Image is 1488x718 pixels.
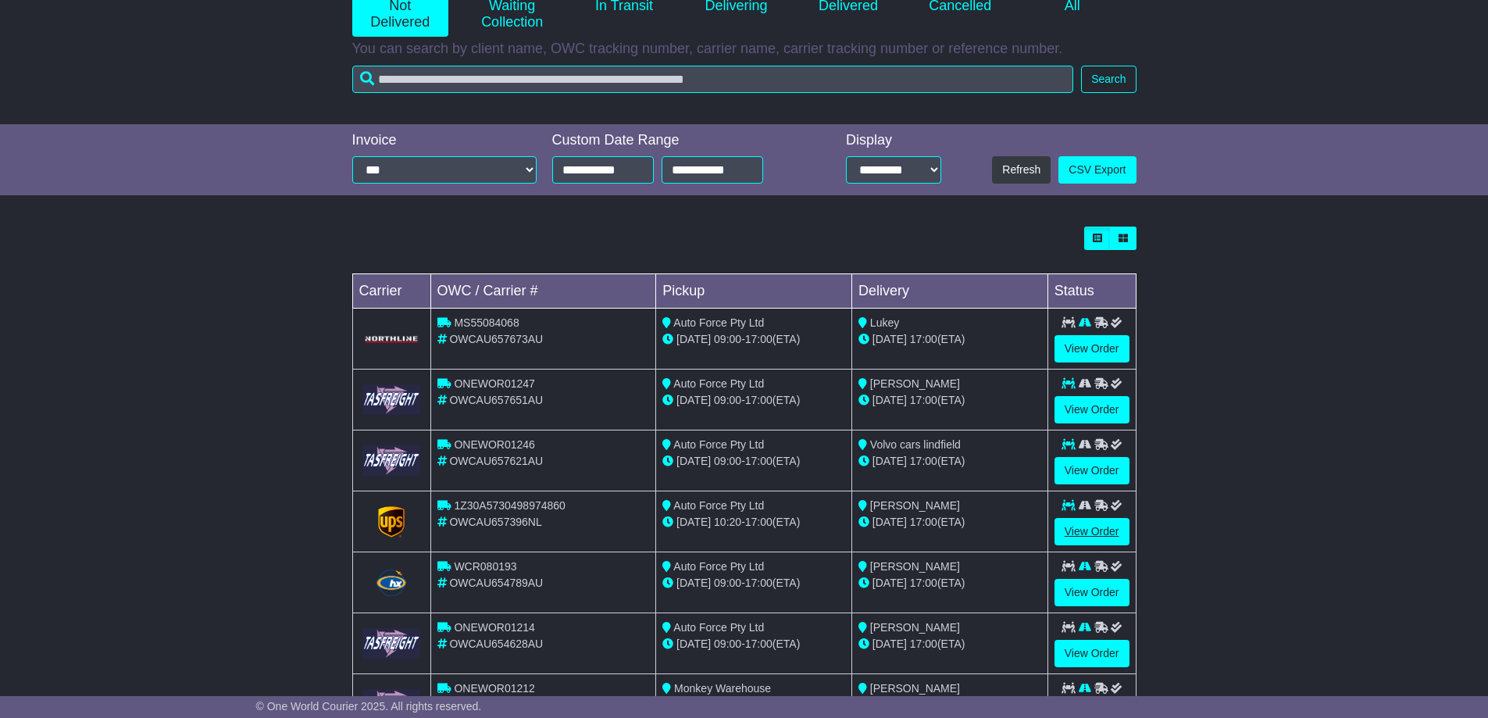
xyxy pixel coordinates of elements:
div: Invoice [352,132,537,149]
span: ONEWOR01247 [454,377,534,390]
div: (ETA) [858,514,1041,530]
span: Auto Force Pty Ltd [673,621,764,634]
div: - (ETA) [662,636,845,652]
span: [DATE] [676,455,711,467]
span: MS55084068 [454,316,519,329]
a: View Order [1054,579,1129,606]
span: [PERSON_NAME] [870,499,960,512]
a: View Order [1054,396,1129,423]
span: 17:00 [745,638,773,650]
div: (ETA) [858,453,1041,470]
span: 17:00 [745,394,773,406]
span: [DATE] [676,638,711,650]
span: [PERSON_NAME] [870,560,960,573]
span: Auto Force Pty Ltd [673,560,764,573]
span: 17:00 [745,333,773,345]
td: OWC / Carrier # [430,274,656,309]
span: [DATE] [676,577,711,589]
td: Status [1047,274,1136,309]
span: WCR080193 [454,560,516,573]
a: View Order [1054,518,1129,545]
span: [DATE] [872,638,907,650]
span: ONEWOR01212 [454,682,534,695]
span: [PERSON_NAME] [870,377,960,390]
span: [DATE] [676,516,711,528]
span: [DATE] [676,394,711,406]
img: GetCarrierServiceLogo [378,506,405,538]
td: Carrier [352,274,430,309]
span: [PERSON_NAME] [870,621,960,634]
span: [DATE] [676,333,711,345]
a: View Order [1054,640,1129,667]
span: 09:00 [714,455,741,467]
span: © One World Courier 2025. All rights reserved. [256,700,482,713]
span: OWCAU654628AU [449,638,543,650]
span: 17:00 [910,455,937,467]
span: 17:00 [910,333,937,345]
span: [DATE] [872,333,907,345]
div: - (ETA) [662,514,845,530]
span: Monkey Warehouse [674,682,771,695]
span: 09:00 [714,638,741,650]
span: Auto Force Pty Ltd [673,377,764,390]
span: 17:00 [910,394,937,406]
span: Auto Force Pty Ltd [673,316,764,329]
span: [DATE] [872,577,907,589]
button: Refresh [992,156,1051,184]
p: You can search by client name, OWC tracking number, carrier name, carrier tracking number or refe... [352,41,1137,58]
div: Display [846,132,941,149]
div: - (ETA) [662,331,845,348]
div: (ETA) [858,636,1041,652]
div: Custom Date Range [552,132,803,149]
span: OWCAU657621AU [449,455,543,467]
span: 17:00 [910,638,937,650]
span: Volvo cars lindfield [870,438,961,451]
span: 09:00 [714,333,741,345]
span: OWCAU657673AU [449,333,543,345]
div: - (ETA) [662,575,845,591]
span: 17:00 [745,516,773,528]
span: [DATE] [872,455,907,467]
div: (ETA) [858,331,1041,348]
td: Pickup [656,274,852,309]
img: GetCarrierServiceLogo [362,334,421,344]
span: 1Z30A5730498974860 [454,499,565,512]
span: Auto Force Pty Ltd [673,499,764,512]
span: 17:00 [745,577,773,589]
a: View Order [1054,457,1129,484]
span: Auto Force Pty Ltd [673,438,764,451]
img: Hunter_Express.png [374,567,409,598]
span: ONEWOR01214 [454,621,534,634]
span: 17:00 [910,516,937,528]
div: - (ETA) [662,453,845,470]
div: - (ETA) [662,392,845,409]
span: 17:00 [745,455,773,467]
div: (ETA) [858,392,1041,409]
span: [DATE] [872,516,907,528]
span: 10:20 [714,516,741,528]
span: [PERSON_NAME] [870,682,960,695]
a: CSV Export [1058,156,1136,184]
span: 09:00 [714,577,741,589]
span: 17:00 [910,577,937,589]
a: View Order [1054,335,1129,363]
img: GetCarrierServiceLogo [362,628,421,659]
button: Search [1081,66,1136,93]
span: 09:00 [714,394,741,406]
span: [DATE] [872,394,907,406]
span: OWCAU657396NL [449,516,541,528]
div: (ETA) [858,575,1041,591]
td: Delivery [851,274,1047,309]
span: Lukey [870,316,899,329]
span: OWCAU657651AU [449,394,543,406]
span: OWCAU654789AU [449,577,543,589]
img: GetCarrierServiceLogo [362,384,421,415]
span: ONEWOR01246 [454,438,534,451]
img: GetCarrierServiceLogo [362,445,421,476]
